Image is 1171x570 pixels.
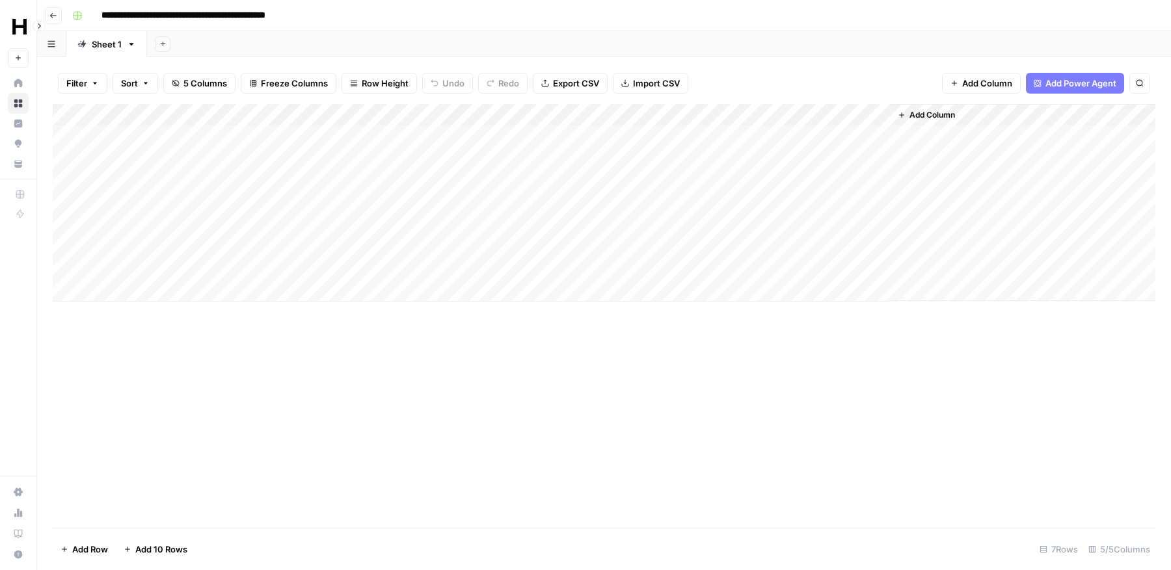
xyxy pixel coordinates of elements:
[183,77,227,90] span: 5 Columns
[942,73,1021,94] button: Add Column
[113,73,158,94] button: Sort
[8,544,29,565] button: Help + Support
[8,153,29,174] a: Your Data
[498,77,519,90] span: Redo
[8,113,29,134] a: Insights
[362,77,409,90] span: Row Height
[58,73,107,94] button: Filter
[241,73,336,94] button: Freeze Columns
[442,77,464,90] span: Undo
[1034,539,1083,560] div: 7 Rows
[1026,73,1124,94] button: Add Power Agent
[66,77,87,90] span: Filter
[116,539,195,560] button: Add 10 Rows
[72,543,108,556] span: Add Row
[342,73,417,94] button: Row Height
[8,133,29,154] a: Opportunities
[8,482,29,502] a: Settings
[135,543,187,556] span: Add 10 Rows
[163,73,236,94] button: 5 Columns
[8,73,29,94] a: Home
[8,10,29,43] button: Workspace: HealthJob
[8,15,31,38] img: HealthJob Logo
[893,107,960,123] button: Add Column
[633,77,680,90] span: Import CSV
[92,38,122,51] div: Sheet 1
[121,77,138,90] span: Sort
[261,77,328,90] span: Freeze Columns
[909,109,955,121] span: Add Column
[8,502,29,523] a: Usage
[8,523,29,544] a: Learning Hub
[1045,77,1116,90] span: Add Power Agent
[8,93,29,114] a: Browse
[53,539,116,560] button: Add Row
[478,73,528,94] button: Redo
[66,31,147,57] a: Sheet 1
[962,77,1012,90] span: Add Column
[422,73,473,94] button: Undo
[1083,539,1155,560] div: 5/5 Columns
[553,77,599,90] span: Export CSV
[613,73,688,94] button: Import CSV
[533,73,608,94] button: Export CSV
